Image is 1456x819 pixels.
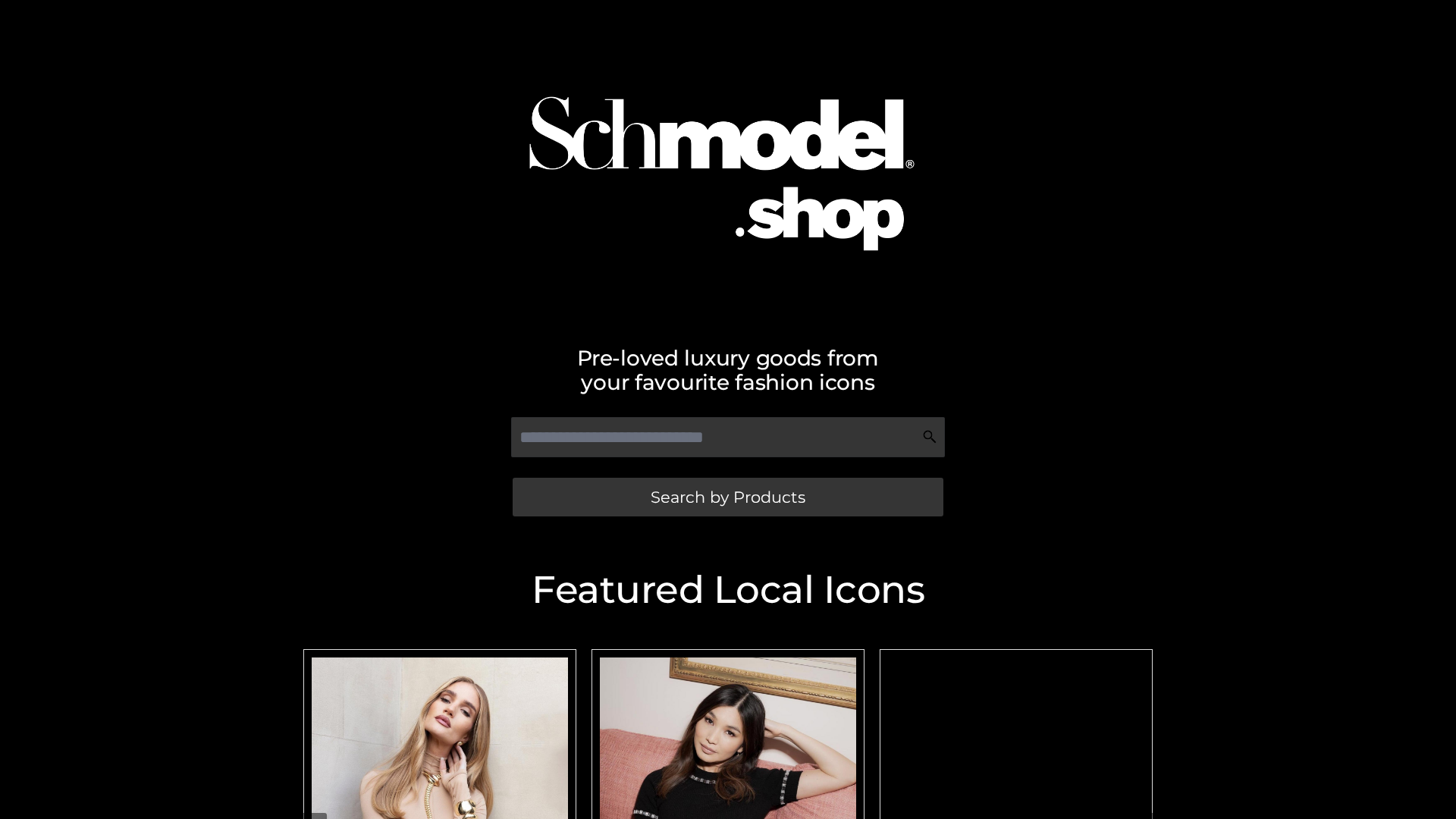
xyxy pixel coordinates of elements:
[296,346,1160,394] h2: Pre-loved luxury goods from your favourite fashion icons
[296,571,1160,609] h2: Featured Local Icons​
[922,429,937,444] img: Search Icon
[651,489,805,505] span: Search by Products
[513,478,943,516] a: Search by Products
